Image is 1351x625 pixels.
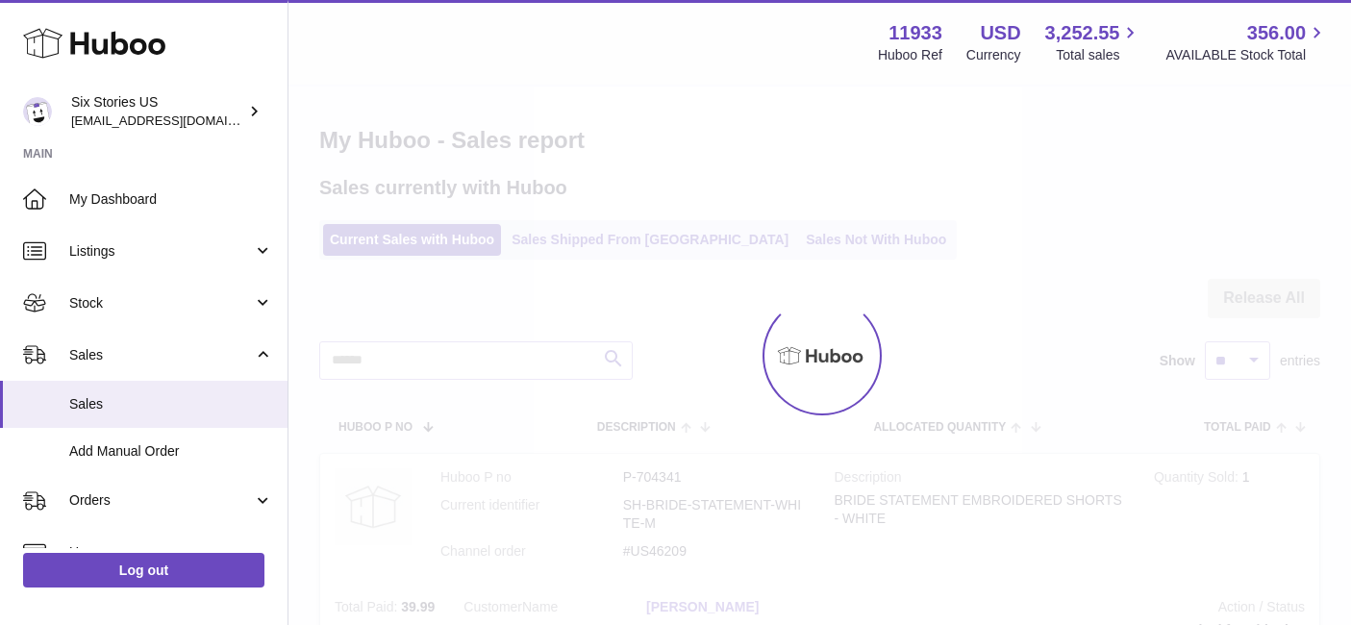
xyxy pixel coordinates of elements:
[1165,20,1328,64] a: 356.00 AVAILABLE Stock Total
[1045,20,1142,64] a: 3,252.55 Total sales
[69,190,273,209] span: My Dashboard
[23,553,264,587] a: Log out
[69,242,253,261] span: Listings
[980,20,1020,46] strong: USD
[69,442,273,461] span: Add Manual Order
[878,46,942,64] div: Huboo Ref
[69,395,273,413] span: Sales
[1045,20,1120,46] span: 3,252.55
[1056,46,1141,64] span: Total sales
[1247,20,1306,46] span: 356.00
[71,93,244,130] div: Six Stories US
[71,112,283,128] span: [EMAIL_ADDRESS][DOMAIN_NAME]
[69,294,253,312] span: Stock
[1165,46,1328,64] span: AVAILABLE Stock Total
[23,97,52,126] img: internalAdmin-11933@internal.huboo.com
[69,543,273,562] span: Usage
[69,491,253,510] span: Orders
[69,346,253,364] span: Sales
[966,46,1021,64] div: Currency
[888,20,942,46] strong: 11933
